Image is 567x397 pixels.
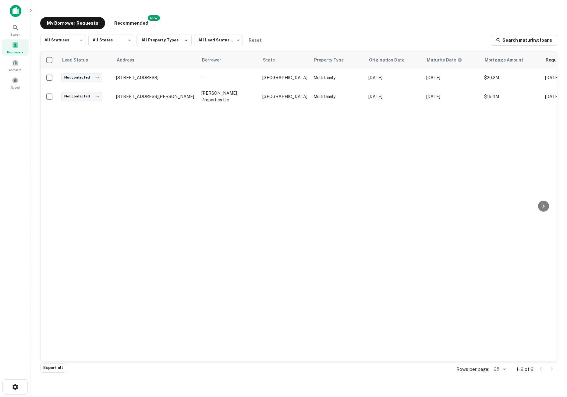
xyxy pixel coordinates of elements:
iframe: Chat Widget [537,348,567,378]
span: State [263,56,283,64]
p: $20.2M [484,74,539,81]
button: All Property Types [136,34,192,46]
div: All Lead Statuses [194,32,243,48]
div: NEW [148,15,160,21]
p: [GEOGRAPHIC_DATA] [262,93,307,100]
div: 25 [492,365,507,374]
a: Borrowers [2,39,29,56]
button: My Borrower Requests [40,17,105,29]
a: Search [2,22,29,38]
button: Reset [245,34,265,46]
img: capitalize-icon.png [10,5,21,17]
p: [PERSON_NAME] properties llc [201,90,256,103]
th: Borrower [198,51,259,69]
div: All States [88,32,134,48]
a: Search maturing loans [491,35,557,46]
p: [DATE] [368,93,420,100]
span: Address [117,56,142,64]
span: Property Type [314,56,352,64]
button: Export all [40,364,66,373]
p: [GEOGRAPHIC_DATA] [262,74,307,81]
th: Lead Status [58,51,113,69]
th: Mortgage Amount [481,51,542,69]
p: Multifamily [314,93,362,100]
span: Search [10,32,20,37]
p: [DATE] [426,93,478,100]
th: Property Type [310,51,365,69]
span: Borrower [202,56,229,64]
span: Origination Date [369,56,412,64]
p: [STREET_ADDRESS][PERSON_NAME] [116,94,195,99]
th: Origination Date [365,51,423,69]
span: Saved [11,85,20,90]
span: Borrowers [7,50,23,54]
p: 1–2 of 2 [516,366,533,373]
p: - [201,74,256,81]
th: Maturity dates displayed may be estimated. Please contact the lender for the most accurate maturi... [423,51,481,69]
p: [DATE] [368,74,420,81]
p: [STREET_ADDRESS] [116,75,195,80]
span: Contacts [9,67,21,72]
a: Contacts [2,57,29,73]
div: Not contacted [61,73,102,82]
p: [DATE] [426,74,478,81]
a: Saved [2,75,29,91]
span: Maturity dates displayed may be estimated. Please contact the lender for the most accurate maturi... [427,57,470,63]
p: Multifamily [314,74,362,81]
div: All Statuses [40,32,86,48]
th: State [259,51,310,69]
p: Rows per page: [456,366,489,373]
th: Address [113,51,198,69]
button: Recommended [108,17,155,29]
p: $15.4M [484,93,539,100]
span: Mortgage Amount [485,56,531,64]
span: Lead Status [62,56,96,64]
div: Not contacted [61,92,102,101]
h6: Maturity Date [427,57,456,63]
div: Maturity dates displayed may be estimated. Please contact the lender for the most accurate maturi... [427,57,462,63]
